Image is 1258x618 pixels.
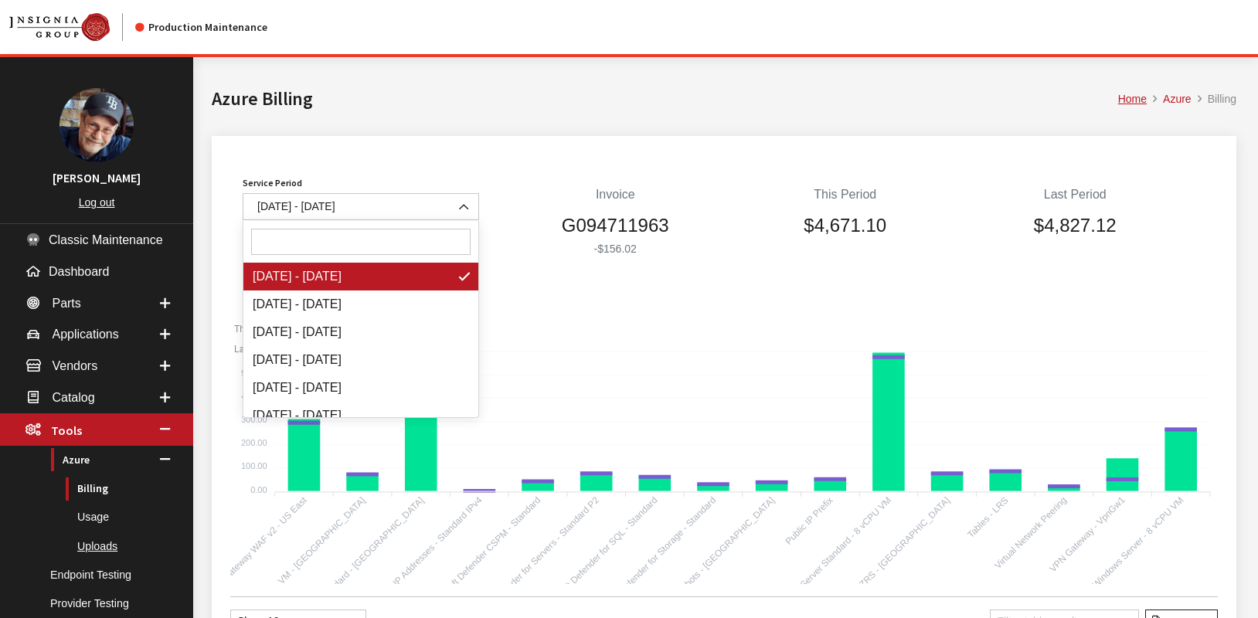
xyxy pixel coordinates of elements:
span: Tools [51,423,82,438]
li: [DATE] - [DATE] [243,318,478,346]
p: Invoice [510,185,721,204]
tspan: VPN Gateway - VpnGw1 [1047,494,1127,575]
tspan: Public IP Prefix [783,495,835,547]
tspan: 200.00 [241,438,267,447]
li: Azure [1147,91,1192,107]
tspan: 600.00 [241,345,267,355]
tspan: Virtual Network Peering [992,494,1069,571]
label: Service Period [243,176,302,190]
span: 05/01/2025 - 05/31/2025 [253,199,469,215]
tspan: 0.00 [250,485,267,494]
div: Production Maintenance [135,19,267,36]
tspan: IP Addresses - Standard IPv4 [391,494,484,588]
tspan: 100.00 [241,461,267,470]
p: Last Period [969,185,1180,204]
a: Log out [79,196,115,209]
img: Ray Goodwin [59,88,134,162]
span: Parts [52,296,80,309]
h1: G094711963 [510,212,721,239]
li: [DATE] - [DATE] [243,374,478,402]
p: This Period [739,185,950,204]
h1: $4,671.10 [739,212,950,239]
tspan: Application Gateway WAF v2 - US East [187,494,310,617]
span: Azure [63,452,90,468]
li: [DATE] - [DATE] [243,402,478,430]
li: Billing [1192,91,1236,107]
span: Applications [52,328,118,341]
tspan: Windows Server - 8 vCPU VM [1090,494,1186,590]
img: Catalog Maintenance [9,13,110,41]
h1: $4,827.12 [969,212,1180,239]
tspan: SQL Server Standard - 8 vCPU VM [784,494,894,605]
h1: Azure Billing [212,85,1118,113]
span: Dashboard [49,265,109,278]
span: Classic Maintenance [49,233,163,246]
span: Catalog [52,391,94,404]
li: [DATE] - [DATE] [243,290,478,318]
tspan: Microsoft Defender CSPM - Standard [427,494,542,610]
a: Insignia Group logo [9,13,135,42]
small: -$156.02 [594,243,637,255]
tspan: 400.00 [241,392,267,401]
li: [DATE] - [DATE] [243,263,478,290]
tspan: 500.00 [241,368,267,378]
h3: [PERSON_NAME] [15,168,178,187]
a: Home [1118,93,1147,105]
tspan: 300.00 [241,415,267,424]
span: Vendors [52,359,97,372]
tspan: Microsoft Defender for SQL - Standard [540,494,660,614]
input: Search [251,229,471,255]
tspan: Tables - LRS [965,495,1010,540]
li: [DATE] - [DATE] [243,346,478,374]
span: 05/01/2025 - 05/31/2025 [243,193,479,220]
